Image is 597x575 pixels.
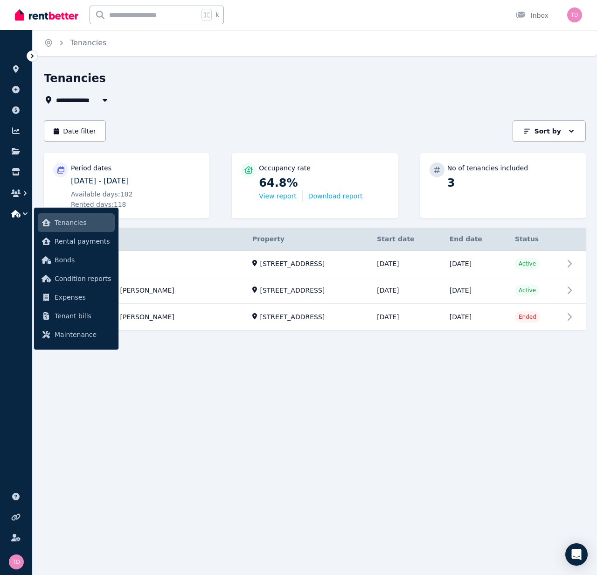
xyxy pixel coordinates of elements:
td: [DATE] [444,304,509,330]
div: Inbox [516,11,548,20]
span: Tenant bills [55,310,111,322]
p: 3 [447,175,576,190]
p: 64.8% [259,175,388,190]
div: Open Intercom Messenger [565,543,588,566]
a: Rental payments [38,232,115,251]
span: k [215,11,219,19]
p: No of tenancies included [447,163,528,173]
button: Sort by [513,120,586,142]
span: Tenancies [70,37,106,49]
p: Occupancy rate [259,163,311,173]
td: [DATE] [371,277,444,304]
a: Tenant bills [38,307,115,325]
p: Sort by [535,126,561,136]
span: Expenses [55,292,111,303]
a: View details for Karla Mendiburu and Kathryn Goodenough [44,278,586,304]
a: Maintenance [38,325,115,344]
a: Bonds [38,251,115,269]
th: Start date [371,228,444,251]
span: Rented days: 118 [71,200,126,209]
th: Status [509,228,563,251]
button: Download report [308,191,363,201]
button: View report [259,191,296,201]
td: [DATE] [371,304,444,330]
img: RentBetter [15,8,78,22]
h1: Tenancies [44,71,106,86]
td: [DATE] [444,277,509,304]
button: Date filter [44,120,106,142]
span: Tenancies [55,217,111,228]
p: [DATE] - [DATE] [71,175,200,187]
img: Tom Dudek [567,7,582,22]
p: Period dates [71,163,111,173]
a: Tenancies [38,213,115,232]
a: Condition reports [38,269,115,288]
span: Available days: 182 [71,189,132,199]
th: End date [444,228,509,251]
a: View details for Sebastien Dudek [44,251,586,277]
span: Maintenance [55,329,111,340]
span: Rental payments [55,236,111,247]
th: Property [247,228,371,251]
a: Expenses [38,288,115,307]
a: View details for Brock Miller and Michael Mccullough [44,304,586,330]
span: Bonds [55,254,111,266]
img: Tom Dudek [9,554,24,569]
span: Condition reports [55,273,111,284]
nav: Breadcrumb [33,30,118,56]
